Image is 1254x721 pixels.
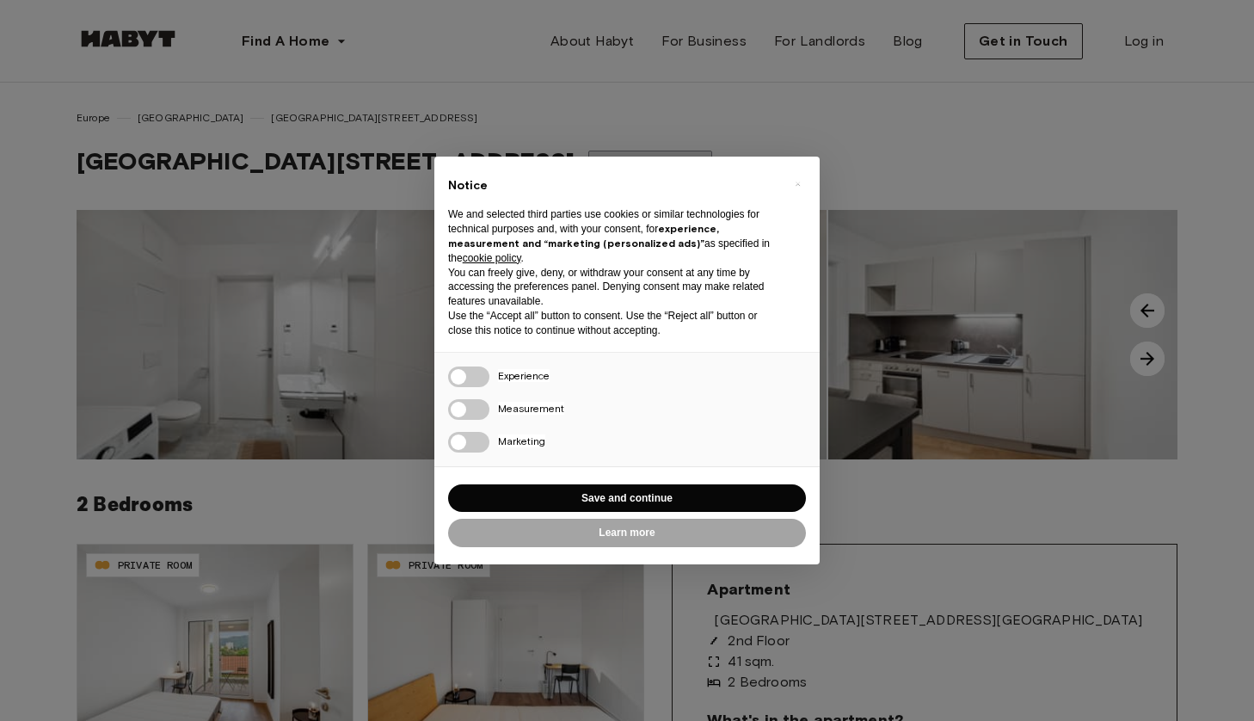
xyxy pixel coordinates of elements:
[448,207,778,265] p: We and selected third parties use cookies or similar technologies for technical purposes and, wit...
[448,266,778,309] p: You can freely give, deny, or withdraw your consent at any time by accessing the preferences pane...
[448,519,806,547] button: Learn more
[784,170,811,198] button: Close this notice
[498,402,564,415] span: Measurement
[448,177,778,194] h2: Notice
[463,252,521,264] a: cookie policy
[795,174,801,194] span: ×
[448,222,719,250] strong: experience, measurement and “marketing (personalized ads)”
[498,434,545,447] span: Marketing
[448,309,778,338] p: Use the “Accept all” button to consent. Use the “Reject all” button or close this notice to conti...
[448,484,806,513] button: Save and continue
[498,369,550,382] span: Experience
